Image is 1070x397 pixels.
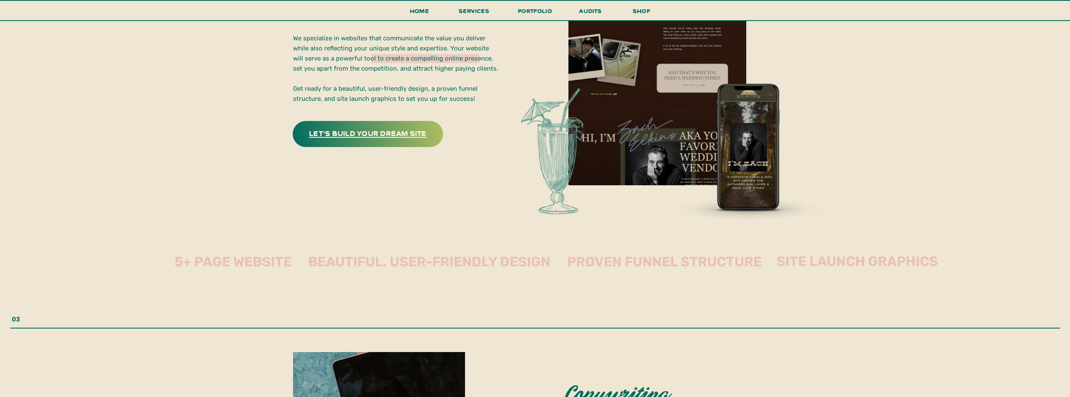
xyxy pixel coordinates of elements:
a: Home [407,5,433,21]
span: services [459,7,489,15]
p: We specialize in websites that communicate the value you deliver while also reflecting your uniqu... [293,33,499,102]
h2: Proven Funnel Structure [567,253,794,283]
p: 03 [12,314,96,325]
h2: Beautiful, User-Friendly Design [308,253,578,267]
a: shop [621,5,662,20]
h2: 5+ Page Website [174,253,298,271]
a: portfolio [515,5,555,21]
a: services [457,5,492,21]
h2: Site Launch Graphics [777,253,966,271]
a: let's build your dream site [302,126,434,139]
a: audits [578,5,603,20]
